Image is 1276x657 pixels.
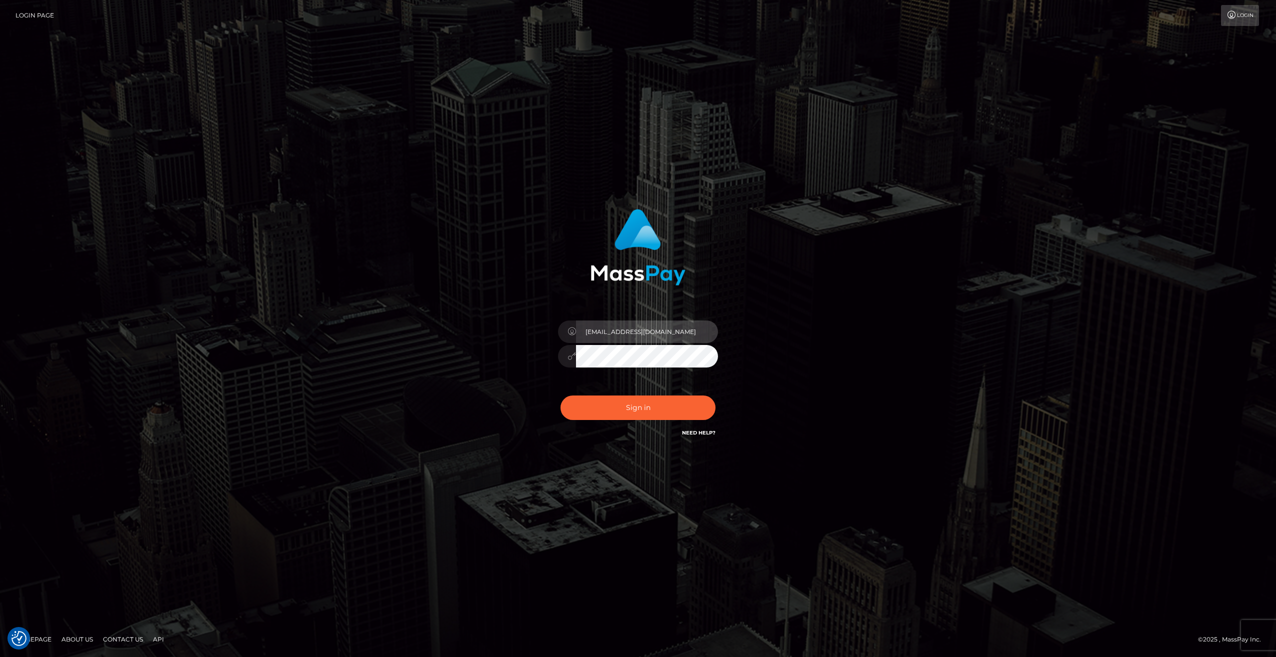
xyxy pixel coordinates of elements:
[15,5,54,26] a: Login Page
[560,395,715,420] button: Sign in
[1221,5,1259,26] a: Login
[590,209,685,285] img: MassPay Login
[682,429,715,436] a: Need Help?
[11,631,55,647] a: Homepage
[1198,634,1268,645] div: © 2025 , MassPay Inc.
[11,631,26,646] button: Consent Preferences
[149,631,168,647] a: API
[57,631,97,647] a: About Us
[99,631,147,647] a: Contact Us
[11,631,26,646] img: Revisit consent button
[576,320,718,343] input: Username...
